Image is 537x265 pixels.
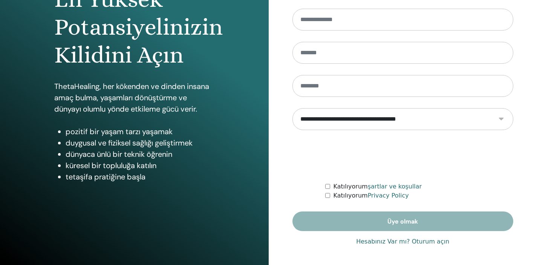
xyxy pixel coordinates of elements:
[333,182,422,191] label: Katılıyorum
[66,126,214,137] li: pozitif bir yaşam tarzı yaşamak
[368,183,422,190] a: şartlar ve koşullar
[66,149,214,160] li: dünyaca ünlü bir teknik öğrenin
[346,141,460,171] iframe: reCAPTCHA
[368,192,409,199] a: Privacy Policy
[54,81,214,115] p: ThetaHealing, her kökenden ve dinden insana amaç bulma, yaşamları dönüştürme ve dünyayı olumlu yö...
[66,160,214,171] li: küresel bir topluluğa katılın
[66,171,214,182] li: tetaşifa pratiğine başla
[356,237,449,246] a: Hesabınız Var mı? Oturum açın
[66,137,214,149] li: duygusal ve fiziksel sağlığı geliştirmek
[333,191,408,200] label: Katılıyorum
